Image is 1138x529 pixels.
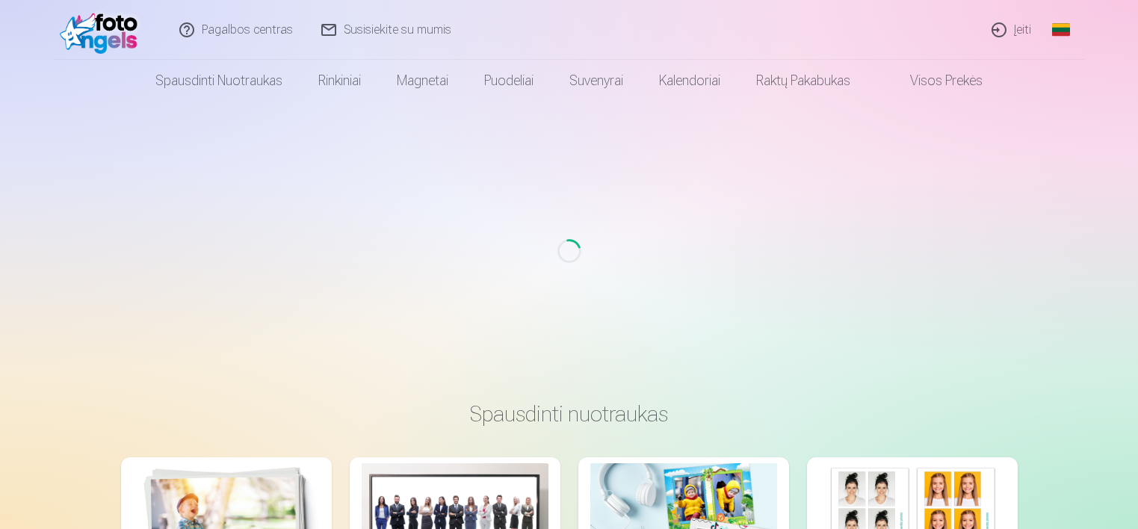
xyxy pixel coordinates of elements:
[641,60,738,102] a: Kalendoriai
[738,60,868,102] a: Raktų pakabukas
[868,60,1001,102] a: Visos prekės
[300,60,379,102] a: Rinkiniai
[466,60,551,102] a: Puodeliai
[137,60,300,102] a: Spausdinti nuotraukas
[60,6,146,54] img: /fa2
[379,60,466,102] a: Magnetai
[551,60,641,102] a: Suvenyrai
[133,400,1006,427] h3: Spausdinti nuotraukas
